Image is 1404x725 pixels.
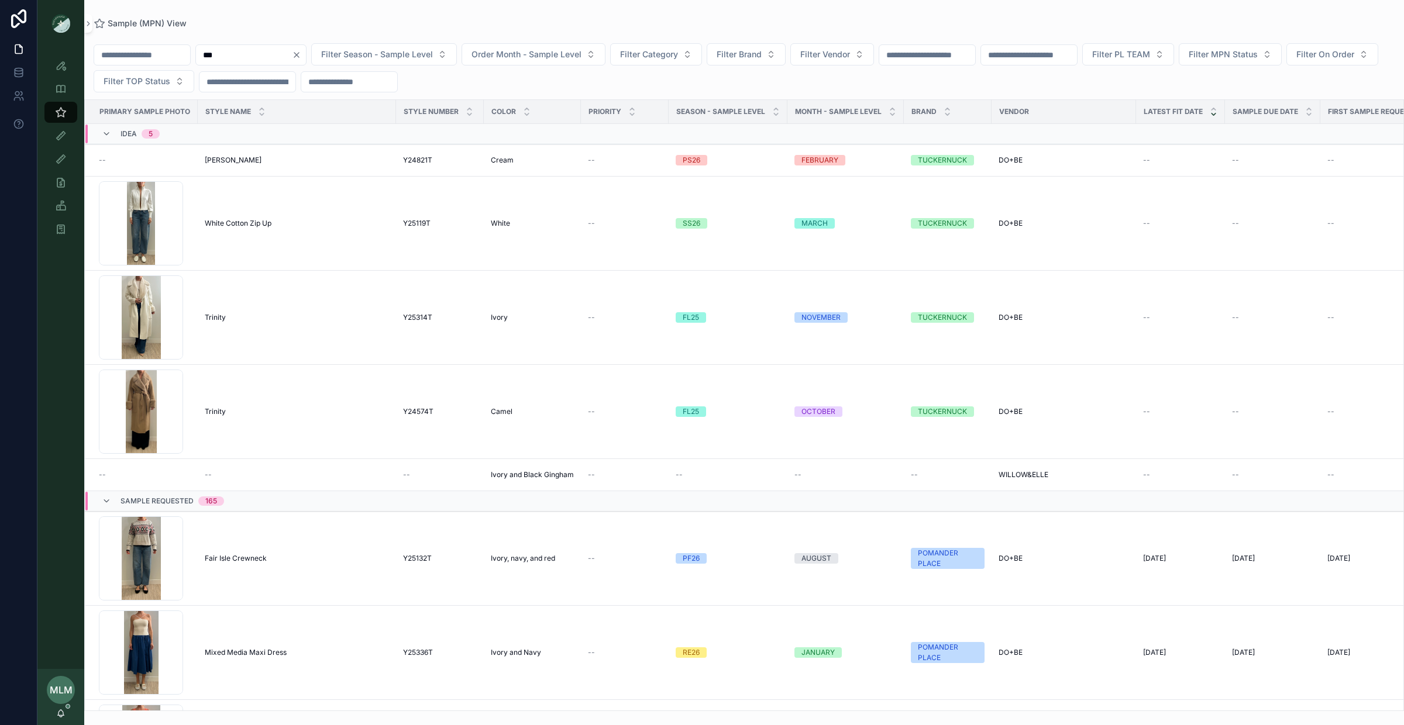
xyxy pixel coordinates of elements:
[1327,554,1350,563] span: [DATE]
[403,554,477,563] a: Y25132T
[676,312,780,323] a: FL25
[918,548,978,569] div: POMANDER PLACE
[588,156,595,165] span: --
[911,312,985,323] a: TUCKERNUCK
[801,647,835,658] div: JANUARY
[588,219,662,228] a: --
[683,406,699,417] div: FL25
[999,219,1129,228] a: DO+BE
[491,407,512,416] span: Camel
[121,496,194,506] span: Sample Requested
[491,107,516,116] span: Color
[403,470,410,479] span: --
[1143,407,1150,416] span: --
[1327,313,1334,322] span: --
[99,156,106,165] span: --
[588,554,662,563] a: --
[1233,107,1298,116] span: Sample Due Date
[999,313,1023,322] span: DO+BE
[472,49,581,60] span: Order Month - Sample Level
[1232,470,1313,479] a: --
[999,554,1129,563] a: DO+BE
[403,313,477,322] a: Y25314T
[676,406,780,417] a: FL25
[1327,470,1334,479] span: --
[51,14,70,33] img: App logo
[403,156,432,165] span: Y24821T
[795,107,882,116] span: MONTH - SAMPLE LEVEL
[794,553,897,564] a: AUGUST
[676,218,780,229] a: SS26
[1143,313,1150,322] span: --
[403,219,431,228] span: Y25119T
[676,553,780,564] a: PF26
[1327,219,1334,228] span: --
[1232,407,1239,416] span: --
[999,107,1029,116] span: Vendor
[403,648,433,657] span: Y25336T
[683,647,700,658] div: RE26
[1232,648,1313,657] a: [DATE]
[589,107,621,116] span: PRIORITY
[588,407,595,416] span: --
[205,107,251,116] span: Style Name
[1143,407,1218,416] a: --
[999,156,1023,165] span: DO+BE
[205,470,212,479] span: --
[491,407,574,416] a: Camel
[1143,648,1218,657] a: [DATE]
[1232,313,1239,322] span: --
[911,470,985,479] a: --
[588,648,662,657] a: --
[610,43,702,65] button: Select Button
[588,470,595,479] span: --
[491,156,574,165] a: Cream
[676,470,780,479] a: --
[676,647,780,658] a: RE26
[588,407,662,416] a: --
[1232,407,1313,416] a: --
[1144,107,1203,116] span: Latest Fit Date
[108,18,187,29] span: Sample (MPN) View
[491,648,541,657] span: Ivory and Navy
[918,218,967,229] div: TUCKERNUCK
[321,49,433,60] span: Filter Season - Sample Level
[403,554,432,563] span: Y25132T
[37,47,84,255] div: scrollable content
[205,313,389,322] a: Trinity
[205,407,226,416] span: Trinity
[918,642,978,663] div: POMANDER PLACE
[99,470,191,479] a: --
[588,156,662,165] a: --
[205,156,261,165] span: [PERSON_NAME]
[403,470,477,479] a: --
[1327,407,1334,416] span: --
[205,470,389,479] a: --
[1189,49,1258,60] span: Filter MPN Status
[676,155,780,165] a: PS26
[683,155,700,165] div: PS26
[1232,313,1313,322] a: --
[1232,219,1239,228] span: --
[99,470,106,479] span: --
[801,218,828,229] div: MARCH
[911,406,985,417] a: TUCKERNUCK
[491,156,514,165] span: Cream
[918,406,967,417] div: TUCKERNUCK
[999,470,1048,479] span: WILLOW&ELLE
[99,156,191,165] a: --
[911,218,985,229] a: TUCKERNUCK
[1232,554,1255,563] span: [DATE]
[999,219,1023,228] span: DO+BE
[911,107,937,116] span: Brand
[149,129,153,139] div: 5
[491,470,574,479] a: Ivory and Black Gingham
[918,155,967,165] div: TUCKERNUCK
[999,648,1023,657] span: DO+BE
[717,49,762,60] span: Filter Brand
[683,312,699,323] div: FL25
[999,554,1023,563] span: DO+BE
[918,312,967,323] div: TUCKERNUCK
[1143,470,1218,479] a: --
